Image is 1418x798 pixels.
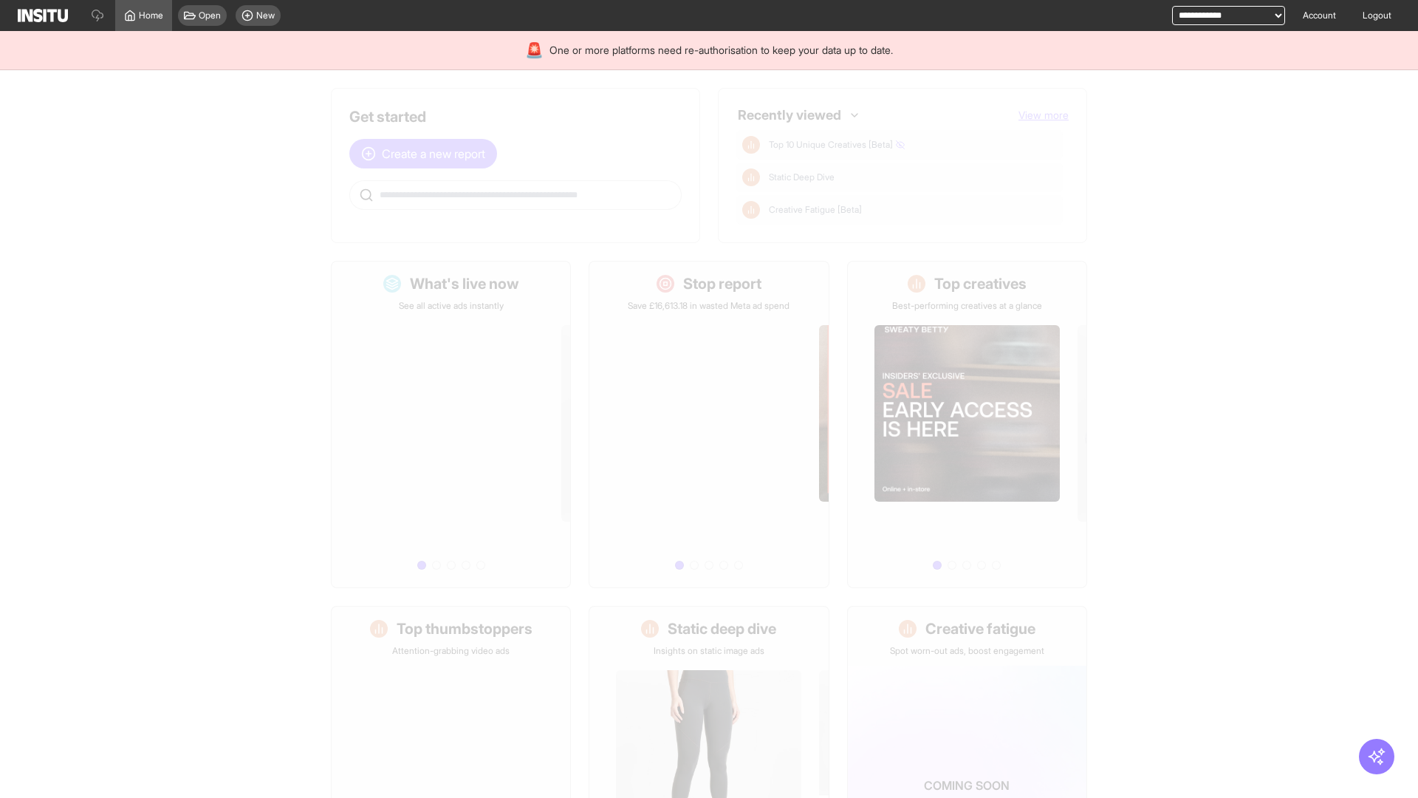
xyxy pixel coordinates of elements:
div: 🚨 [525,40,544,61]
img: Logo [18,9,68,22]
span: Open [199,10,221,21]
span: One or more platforms need re-authorisation to keep your data up to date. [549,43,893,58]
span: Home [139,10,163,21]
span: New [256,10,275,21]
